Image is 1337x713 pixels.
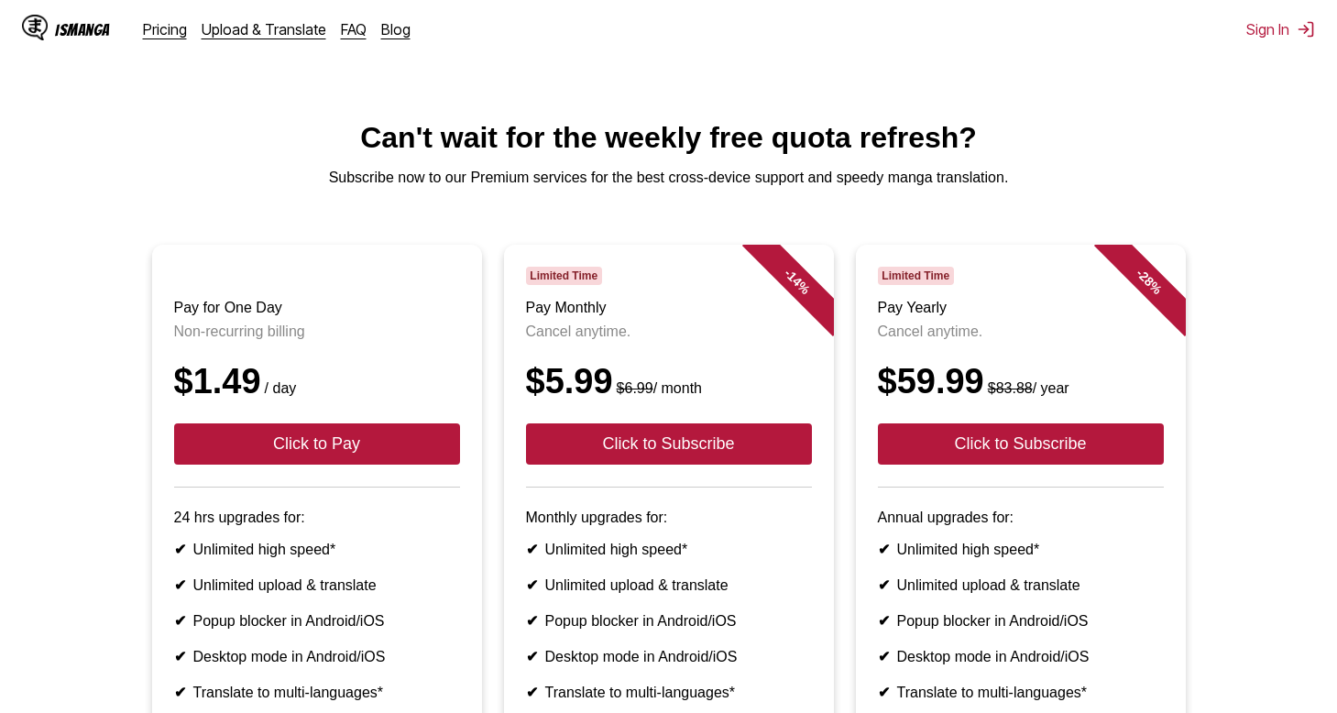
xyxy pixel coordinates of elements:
[878,541,1164,558] li: Unlimited high speed*
[174,423,460,465] button: Click to Pay
[526,324,812,340] p: Cancel anytime.
[55,21,110,38] div: IsManga
[174,685,186,700] b: ✔
[878,648,1164,665] li: Desktop mode in Android/iOS
[526,649,538,664] b: ✔
[143,20,187,38] a: Pricing
[174,300,460,316] h3: Pay for One Day
[617,380,653,396] s: $6.99
[878,300,1164,316] h3: Pay Yearly
[741,226,851,336] div: - 14 %
[261,380,297,396] small: / day
[878,510,1164,526] p: Annual upgrades for:
[984,380,1069,396] small: / year
[22,15,143,44] a: IsManga LogoIsManga
[381,20,411,38] a: Blog
[526,300,812,316] h3: Pay Monthly
[878,362,1164,401] div: $59.99
[174,576,460,594] li: Unlimited upload & translate
[526,648,812,665] li: Desktop mode in Android/iOS
[341,20,367,38] a: FAQ
[526,423,812,465] button: Click to Subscribe
[174,649,186,664] b: ✔
[526,685,538,700] b: ✔
[878,542,890,557] b: ✔
[878,684,1164,701] li: Translate to multi-languages*
[22,15,48,40] img: IsManga Logo
[526,576,812,594] li: Unlimited upload & translate
[526,362,812,401] div: $5.99
[878,324,1164,340] p: Cancel anytime.
[1297,20,1315,38] img: Sign out
[174,648,460,665] li: Desktop mode in Android/iOS
[15,121,1322,155] h1: Can't wait for the weekly free quota refresh?
[174,510,460,526] p: 24 hrs upgrades for:
[526,542,538,557] b: ✔
[1246,20,1315,38] button: Sign In
[174,684,460,701] li: Translate to multi-languages*
[174,542,186,557] b: ✔
[526,613,538,629] b: ✔
[526,510,812,526] p: Monthly upgrades for:
[878,267,954,285] span: Limited Time
[988,380,1033,396] s: $83.88
[878,685,890,700] b: ✔
[878,423,1164,465] button: Click to Subscribe
[526,541,812,558] li: Unlimited high speed*
[526,267,602,285] span: Limited Time
[174,362,460,401] div: $1.49
[174,541,460,558] li: Unlimited high speed*
[174,612,460,630] li: Popup blocker in Android/iOS
[526,577,538,593] b: ✔
[878,612,1164,630] li: Popup blocker in Android/iOS
[878,649,890,664] b: ✔
[613,380,702,396] small: / month
[878,576,1164,594] li: Unlimited upload & translate
[174,613,186,629] b: ✔
[526,612,812,630] li: Popup blocker in Android/iOS
[1093,226,1203,336] div: - 28 %
[526,684,812,701] li: Translate to multi-languages*
[15,170,1322,186] p: Subscribe now to our Premium services for the best cross-device support and speedy manga translat...
[878,613,890,629] b: ✔
[174,324,460,340] p: Non-recurring billing
[202,20,326,38] a: Upload & Translate
[878,577,890,593] b: ✔
[174,577,186,593] b: ✔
